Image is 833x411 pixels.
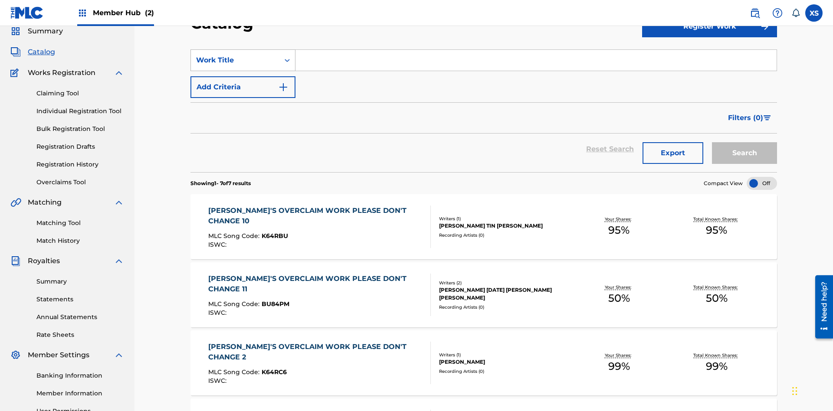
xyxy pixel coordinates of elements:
[190,262,777,327] a: [PERSON_NAME]'S OVERCLAIM WORK PLEASE DON'T CHANGE 11MLC Song Code:BU84PMISWC:Writers (2)[PERSON_...
[196,55,274,65] div: Work Title
[208,368,262,376] span: MLC Song Code :
[439,215,570,222] div: Writers ( 1 )
[190,330,777,395] a: [PERSON_NAME]'S OVERCLAIM WORK PLEASE DON'T CHANGE 2MLC Song Code:K64RC6ISWC:Writers (1)[PERSON_N...
[262,368,287,376] span: K64RC6
[145,9,154,17] span: (2)
[36,107,124,116] a: Individual Registration Tool
[693,216,740,222] p: Total Known Shares:
[791,9,800,17] div: Notifications
[605,284,633,290] p: Your Shares:
[706,359,728,374] span: 99 %
[114,68,124,78] img: expand
[10,26,63,36] a: SummarySummary
[278,82,289,92] img: 9d2ae6d4665cec9f34b9.svg
[439,358,570,366] div: [PERSON_NAME]
[10,26,21,36] img: Summary
[608,359,630,374] span: 99 %
[769,4,786,22] div: Help
[439,280,570,286] div: Writers ( 2 )
[750,8,760,18] img: search
[36,295,124,304] a: Statements
[790,369,833,411] iframe: Chat Widget
[693,352,740,359] p: Total Known Shares:
[36,330,124,339] a: Rate Sheets
[36,371,124,380] a: Banking Information
[605,352,633,359] p: Your Shares:
[36,389,124,398] a: Member Information
[642,16,777,37] button: Register Work
[77,8,88,18] img: Top Rightsholders
[114,350,124,360] img: expand
[208,300,262,308] span: MLC Song Code :
[10,47,21,57] img: Catalog
[805,4,823,22] div: User Menu
[208,309,229,316] span: ISWC :
[28,197,62,208] span: Matching
[208,241,229,248] span: ISWC :
[809,272,833,343] iframe: Resource Center
[208,342,424,362] div: [PERSON_NAME]'S OVERCLAIM WORK PLEASE DON'T CHANGE 2
[605,216,633,222] p: Your Shares:
[723,107,777,129] button: Filters (0)
[792,378,797,404] div: Drag
[208,377,229,385] span: ISWC :
[439,368,570,375] div: Recording Artists ( 0 )
[262,232,288,240] span: K64RBU
[36,277,124,286] a: Summary
[262,300,289,308] span: BU84PM
[114,197,124,208] img: expand
[10,256,21,266] img: Royalties
[208,205,424,226] div: [PERSON_NAME]'S OVERCLAIM WORK PLEASE DON'T CHANGE 10
[772,8,783,18] img: help
[439,286,570,302] div: [PERSON_NAME] [DATE] [PERSON_NAME] [PERSON_NAME]
[10,197,21,208] img: Matching
[728,113,763,123] span: Filters ( 0 )
[36,89,124,98] a: Claiming Tool
[693,284,740,290] p: Total Known Shares:
[28,47,55,57] span: Catalog
[706,290,728,306] span: 50 %
[439,304,570,310] div: Recording Artists ( 0 )
[643,142,703,164] button: Export
[10,350,21,360] img: Member Settings
[190,179,251,187] p: Showing 1 - 7 of 7 results
[208,274,424,294] div: [PERSON_NAME]'S OVERCLAIM WORK PLEASE DON'T CHANGE 11
[190,49,777,172] form: Search Form
[36,313,124,322] a: Annual Statements
[608,290,630,306] span: 50 %
[439,232,570,238] div: Recording Artists ( 0 )
[36,219,124,228] a: Matching Tool
[10,7,44,19] img: MLC Logo
[746,4,764,22] a: Public Search
[36,178,124,187] a: Overclaims Tool
[10,47,55,57] a: CatalogCatalog
[439,352,570,358] div: Writers ( 1 )
[114,256,124,266] img: expand
[706,222,727,238] span: 95 %
[36,124,124,134] a: Bulk Registration Tool
[608,222,630,238] span: 95 %
[36,142,124,151] a: Registration Drafts
[190,194,777,259] a: [PERSON_NAME]'S OVERCLAIM WORK PLEASE DON'T CHANGE 10MLC Song Code:K64RBUISWC:Writers (1)[PERSON_...
[28,26,63,36] span: Summary
[208,232,262,240] span: MLC Song Code :
[704,179,743,187] span: Compact View
[93,8,154,18] span: Member Hub
[36,160,124,169] a: Registration History
[190,76,295,98] button: Add Criteria
[28,68,95,78] span: Works Registration
[28,350,89,360] span: Member Settings
[760,21,770,32] img: f7272a7cc735f4ea7f67.svg
[10,68,22,78] img: Works Registration
[439,222,570,230] div: [PERSON_NAME] TIN [PERSON_NAME]
[764,115,771,121] img: filter
[36,236,124,245] a: Match History
[28,256,60,266] span: Royalties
